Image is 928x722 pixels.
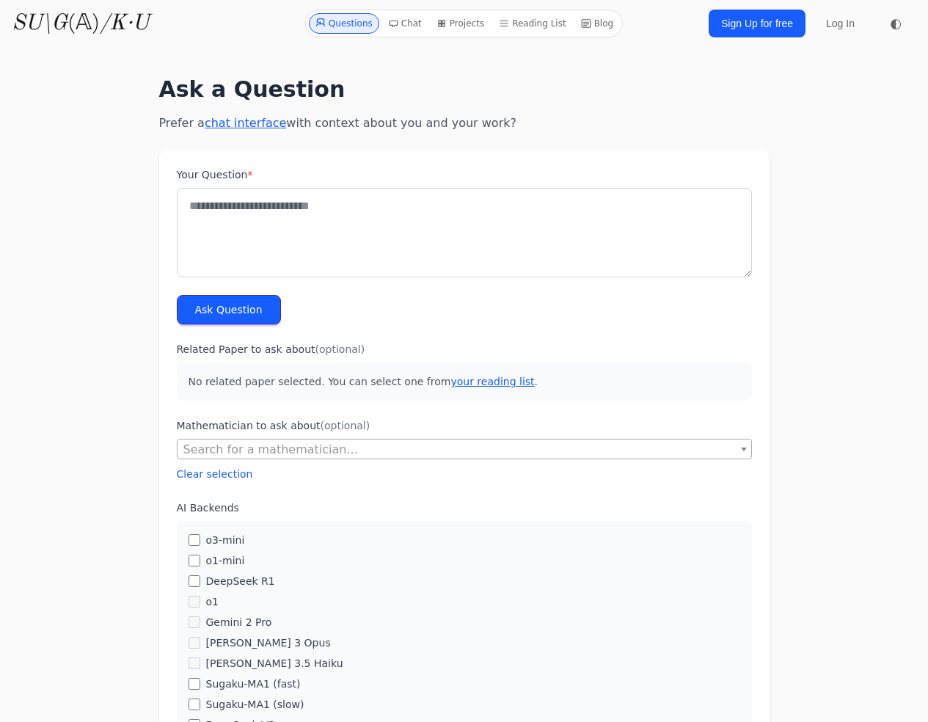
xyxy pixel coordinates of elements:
span: (optional) [315,343,365,355]
a: chat interface [205,116,286,130]
i: SU\G [12,12,67,34]
a: your reading list [450,376,534,387]
span: Search for a mathematician... [183,442,358,456]
p: No related paper selected. You can select one from . [177,362,752,401]
span: Search for a mathematician... [177,439,752,459]
span: (optional) [321,420,370,431]
label: [PERSON_NAME] 3 Opus [206,635,331,650]
a: Log In [817,10,863,37]
label: Sugaku-MA1 (slow) [206,697,304,712]
label: o3-mini [206,533,245,547]
button: ◐ [881,9,910,38]
a: Blog [575,13,620,34]
button: Ask Question [177,295,281,324]
button: Clear selection [177,467,253,481]
a: Reading List [493,13,572,34]
a: Chat [382,13,428,34]
i: /K·U [100,12,149,34]
a: Questions [309,13,379,34]
label: Your Question [177,167,752,182]
a: Projects [431,13,490,34]
a: SU\G(𝔸)/K·U [12,10,149,37]
label: Related Paper to ask about [177,342,752,357]
label: Sugaku-MA1 (fast) [206,677,301,691]
span: Search for a mathematician... [178,440,751,460]
label: AI Backends [177,500,752,515]
label: o1 [206,594,219,609]
span: ◐ [890,17,902,30]
p: Prefer a with context about you and your work? [159,114,770,132]
label: Mathematician to ask about [177,418,752,433]
label: [PERSON_NAME] 3.5 Haiku [206,656,343,671]
label: Gemini 2 Pro [206,615,272,630]
label: DeepSeek R1 [206,574,275,588]
h1: Ask a Question [159,76,770,103]
a: Sign Up for free [709,10,805,37]
label: o1-mini [206,553,245,568]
